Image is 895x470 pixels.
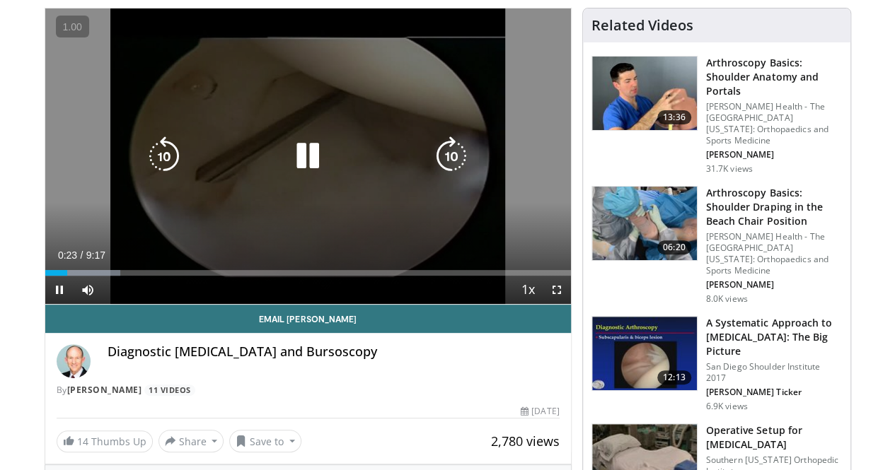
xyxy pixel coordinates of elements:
[86,249,105,261] span: 9:17
[77,435,88,448] span: 14
[81,249,83,261] span: /
[706,361,842,384] p: San Diego Shoulder Institute 2017
[657,370,691,384] span: 12:13
[706,231,842,276] p: [PERSON_NAME] Health - The [GEOGRAPHIC_DATA][US_STATE]: Orthopaedics and Sports Medicine
[514,276,543,304] button: Playback Rate
[706,316,842,358] h3: A Systematic Approach to [MEDICAL_DATA]: The Big Picture
[591,186,842,305] a: 06:20 Arthroscopy Basics: Shoulder Draping in the Beach Chair Position [PERSON_NAME] Health - The...
[706,401,748,412] p: 6.9K views
[591,316,842,412] a: 12:13 A Systematic Approach to [MEDICAL_DATA]: The Big Picture San Diego Shoulder Institute 2017 ...
[57,344,91,378] img: Avatar
[45,305,571,333] a: Email [PERSON_NAME]
[706,56,842,98] h3: Arthroscopy Basics: Shoulder Anatomy and Portals
[67,384,142,396] a: [PERSON_NAME]
[229,430,301,452] button: Save to
[706,186,842,228] h3: Arthroscopy Basics: Shoulder Draping in the Beach Chair Position
[706,163,753,175] p: 31.7K views
[491,433,560,450] span: 2,780 views
[57,430,153,452] a: 14 Thumbs Up
[58,249,77,261] span: 0:23
[657,240,691,254] span: 06:20
[521,405,559,418] div: [DATE]
[706,279,842,290] p: [PERSON_NAME]
[45,8,571,305] video-js: Video Player
[706,293,748,305] p: 8.0K views
[108,344,560,360] h4: Diagnostic [MEDICAL_DATA] and Bursoscopy
[592,317,697,390] img: c8f52776-22f8-451d-b056-c6ef289fa353.150x105_q85_crop-smart_upscale.jpg
[592,57,697,130] img: 9534a039-0eaa-4167-96cf-d5be049a70d8.150x105_q85_crop-smart_upscale.jpg
[706,149,842,160] p: [PERSON_NAME]
[144,384,196,396] a: 11 Videos
[45,276,74,304] button: Pause
[706,387,842,398] p: [PERSON_NAME] Ticker
[591,56,842,175] a: 13:36 Arthroscopy Basics: Shoulder Anatomy and Portals [PERSON_NAME] Health - The [GEOGRAPHIC_DAT...
[657,110,691,124] span: 13:36
[706,101,842,146] p: [PERSON_NAME] Health - The [GEOGRAPHIC_DATA][US_STATE]: Orthopaedics and Sports Medicine
[543,276,571,304] button: Fullscreen
[45,270,571,276] div: Progress Bar
[706,423,842,452] h3: Operative Setup for [MEDICAL_DATA]
[592,187,697,260] img: 31864782-ea8b-4b70-b498-d4c268f961cf.150x105_q85_crop-smart_upscale.jpg
[591,17,693,34] h4: Related Videos
[158,430,224,452] button: Share
[74,276,102,304] button: Mute
[57,384,560,396] div: By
